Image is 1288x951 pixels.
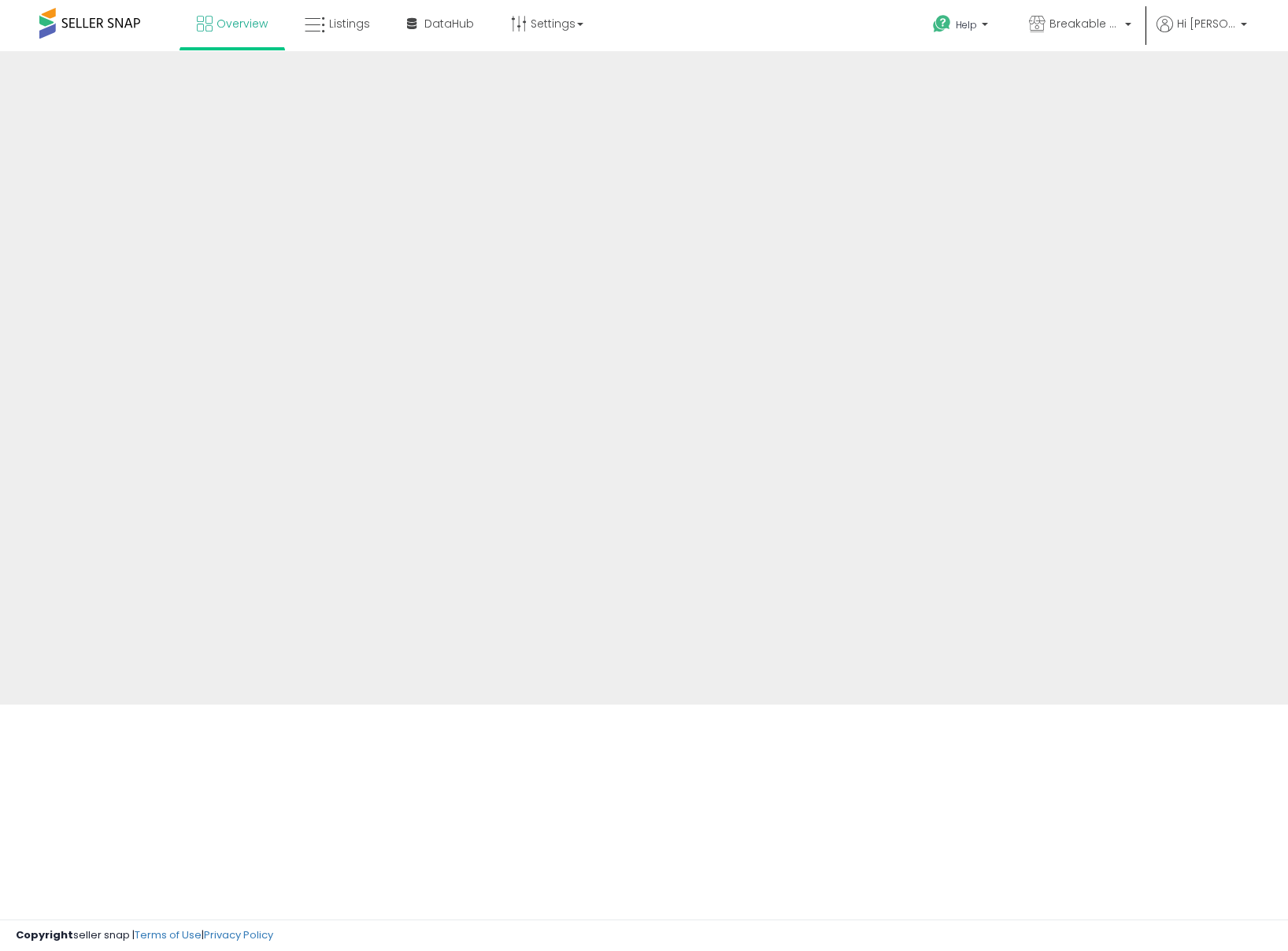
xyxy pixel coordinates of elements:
span: Help [956,18,977,31]
a: Help [920,2,1004,51]
i: Get Help [932,14,952,34]
span: Overview [217,16,268,31]
span: Listings [329,16,370,31]
span: DataHub [424,16,474,31]
span: Breakable ([GEOGRAPHIC_DATA]) [1049,16,1120,31]
span: Hi [PERSON_NAME] [1177,16,1236,31]
a: Hi [PERSON_NAME] [1157,16,1247,51]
